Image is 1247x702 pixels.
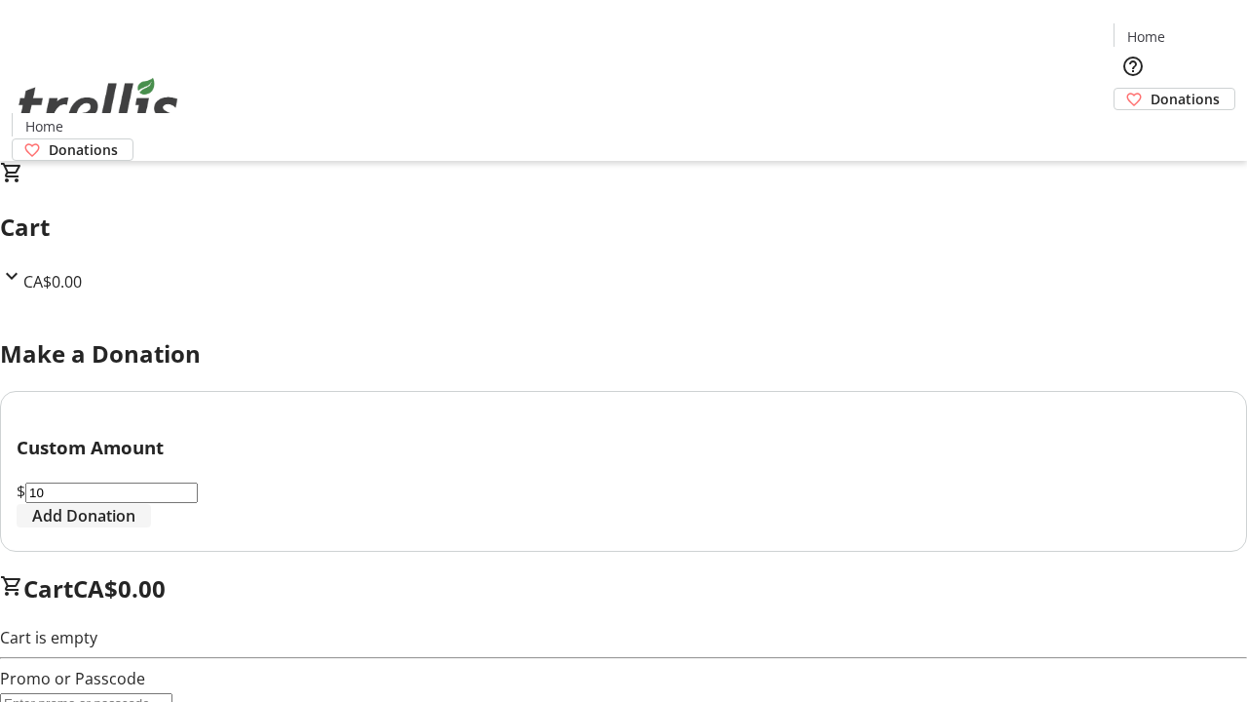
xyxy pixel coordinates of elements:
[17,504,151,527] button: Add Donation
[12,138,133,161] a: Donations
[23,271,82,292] span: CA$0.00
[1115,26,1177,47] a: Home
[17,481,25,502] span: $
[49,139,118,160] span: Donations
[1151,89,1220,109] span: Donations
[1114,110,1153,149] button: Cart
[13,116,75,136] a: Home
[12,57,185,154] img: Orient E2E Organization Nbk93mkP23's Logo
[25,483,198,503] input: Donation Amount
[1114,47,1153,86] button: Help
[1127,26,1165,47] span: Home
[17,434,1230,461] h3: Custom Amount
[1114,88,1235,110] a: Donations
[73,572,166,604] span: CA$0.00
[32,504,135,527] span: Add Donation
[25,116,63,136] span: Home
